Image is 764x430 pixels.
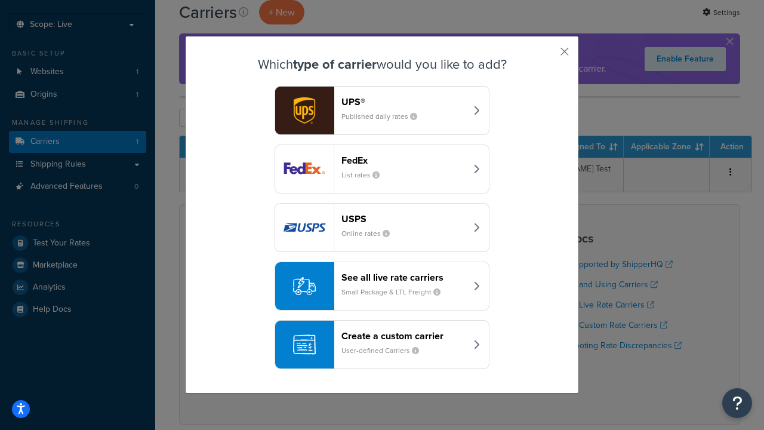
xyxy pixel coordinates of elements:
header: USPS [341,213,466,225]
small: Published daily rates [341,111,427,122]
small: Online rates [341,228,399,239]
img: usps logo [275,204,334,251]
button: fedEx logoFedExList rates [275,145,489,193]
button: Open Resource Center [722,388,752,418]
small: List rates [341,170,389,180]
header: See all live rate carriers [341,272,466,283]
img: fedEx logo [275,145,334,193]
img: ups logo [275,87,334,134]
header: UPS® [341,96,466,107]
header: Create a custom carrier [341,330,466,342]
small: User-defined Carriers [341,345,429,356]
small: Small Package & LTL Freight [341,287,450,297]
img: icon-carrier-custom-c93b8a24.svg [293,333,316,356]
button: usps logoUSPSOnline rates [275,203,489,252]
h3: Which would you like to add? [215,57,549,72]
header: FedEx [341,155,466,166]
button: See all live rate carriersSmall Package & LTL Freight [275,262,489,311]
button: ups logoUPS®Published daily rates [275,86,489,135]
img: icon-carrier-liverate-becf4550.svg [293,275,316,297]
button: Create a custom carrierUser-defined Carriers [275,320,489,369]
strong: type of carrier [293,54,377,74]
